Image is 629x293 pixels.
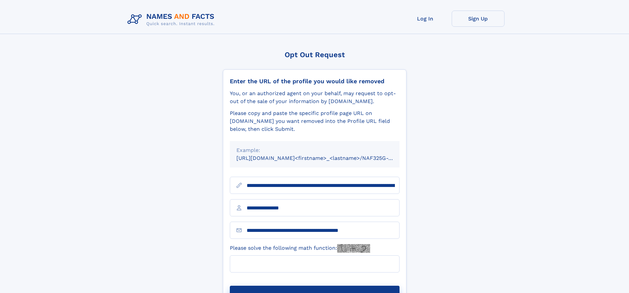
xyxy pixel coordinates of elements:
[236,155,412,161] small: [URL][DOMAIN_NAME]<firstname>_<lastname>/NAF325G-xxxxxxxx
[125,11,220,28] img: Logo Names and Facts
[230,109,400,133] div: Please copy and paste the specific profile page URL on [DOMAIN_NAME] you want removed into the Pr...
[399,11,452,27] a: Log In
[452,11,505,27] a: Sign Up
[230,90,400,105] div: You, or an authorized agent on your behalf, may request to opt-out of the sale of your informatio...
[236,146,393,154] div: Example:
[230,244,370,253] label: Please solve the following math function:
[230,78,400,85] div: Enter the URL of the profile you would like removed
[223,51,406,59] div: Opt Out Request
